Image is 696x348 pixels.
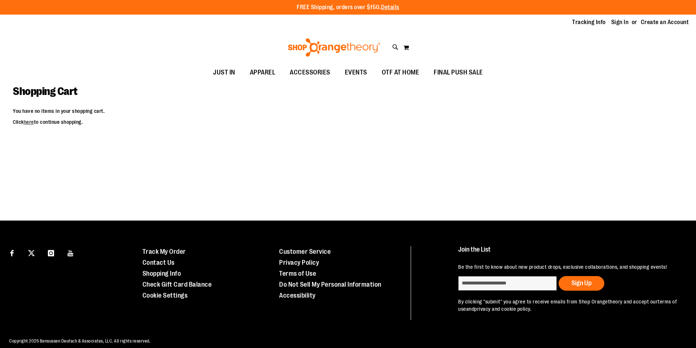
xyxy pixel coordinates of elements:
[213,64,235,81] span: JUST IN
[338,64,374,81] a: EVENTS
[559,276,604,291] button: Sign Up
[279,292,316,299] a: Accessibility
[374,64,427,81] a: OTF AT HOME
[458,276,557,291] input: enter email
[13,118,683,126] p: Click to continue shopping.
[474,306,531,312] a: privacy and cookie policy.
[434,64,483,81] span: FINAL PUSH SALE
[142,281,212,288] a: Check Gift Card Balance
[611,18,629,26] a: Sign In
[287,38,381,57] img: Shop Orangetheory
[9,339,151,344] span: Copyright 2025 Bensussen Deutsch & Associates, LLC. All rights reserved.
[297,3,399,12] p: FREE Shipping, orders over $150.
[13,107,683,115] p: You have no items in your shopping cart.
[381,4,399,11] a: Details
[282,64,338,81] a: ACCESSORIES
[45,246,57,259] a: Visit our Instagram page
[142,259,175,266] a: Contact Us
[382,64,419,81] span: OTF AT HOME
[25,246,38,259] a: Visit our X page
[13,85,77,97] span: Shopping Cart
[206,64,243,81] a: JUST IN
[5,246,18,259] a: Visit our Facebook page
[28,250,35,256] img: Twitter
[571,279,592,287] span: Sign Up
[24,119,34,125] a: here
[142,292,188,299] a: Cookie Settings
[345,64,367,81] span: EVENTS
[572,18,606,26] a: Tracking Info
[458,246,679,260] h4: Join the List
[243,64,283,81] a: APPAREL
[142,248,186,255] a: Track My Order
[458,298,679,313] p: By clicking "submit" you agree to receive emails from Shop Orangetheory and accept our and
[64,246,77,259] a: Visit our Youtube page
[458,263,679,271] p: Be the first to know about new product drops, exclusive collaborations, and shopping events!
[279,259,319,266] a: Privacy Policy
[426,64,490,81] a: FINAL PUSH SALE
[279,248,331,255] a: Customer Service
[279,270,316,277] a: Terms of Use
[250,64,275,81] span: APPAREL
[641,18,689,26] a: Create an Account
[142,270,181,277] a: Shopping Info
[290,64,330,81] span: ACCESSORIES
[458,299,677,312] a: terms of use
[279,281,381,288] a: Do Not Sell My Personal Information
